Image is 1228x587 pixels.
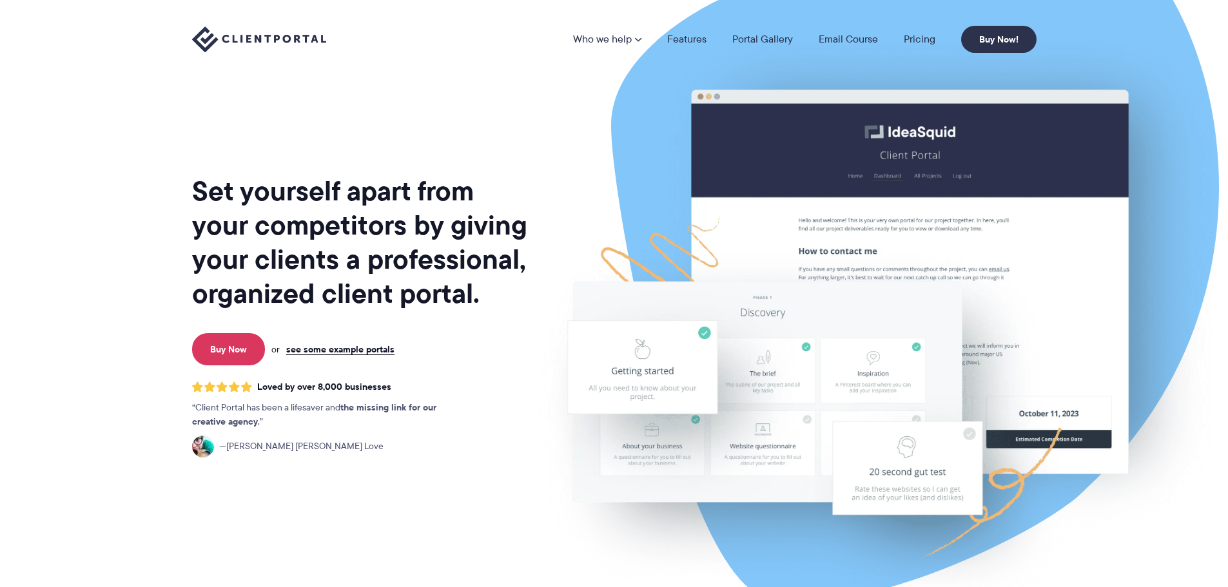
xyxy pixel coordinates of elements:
strong: the missing link for our creative agency [192,400,436,428]
a: Features [667,34,707,44]
h1: Set yourself apart from your competitors by giving your clients a professional, organized client ... [192,174,530,311]
a: Buy Now! [961,26,1037,53]
span: Loved by over 8,000 businesses [257,381,391,392]
p: Client Portal has been a lifesaver and . [192,401,463,429]
a: Pricing [904,34,935,44]
a: see some example portals [286,343,395,355]
a: Portal Gallery [732,34,793,44]
span: [PERSON_NAME] [PERSON_NAME] Love [219,439,384,454]
a: Buy Now [192,333,265,365]
span: or [271,343,280,355]
a: Email Course [819,34,878,44]
a: Who we help [573,34,641,44]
